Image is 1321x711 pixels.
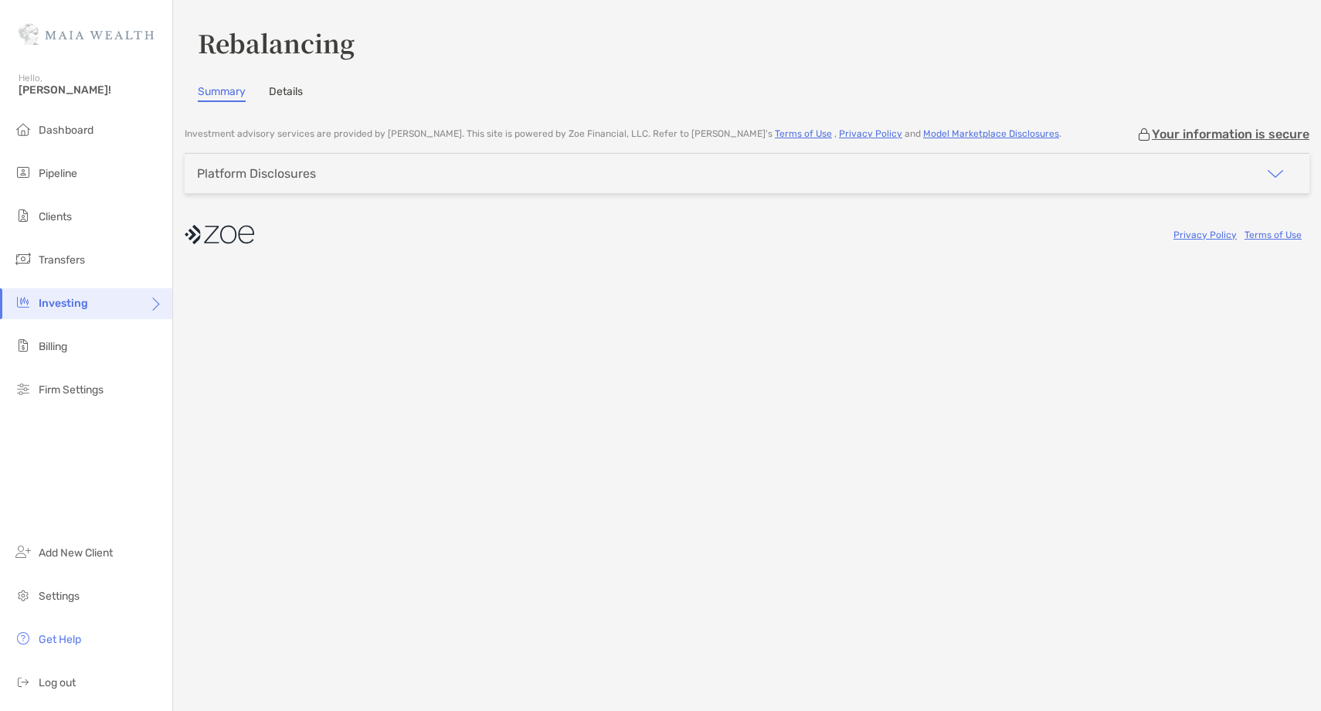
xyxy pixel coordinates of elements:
[198,85,246,102] a: Summary
[14,120,32,138] img: dashboard icon
[197,166,316,181] div: Platform Disclosures
[19,83,163,97] span: [PERSON_NAME]!
[39,253,85,267] span: Transfers
[1152,127,1309,141] p: Your information is secure
[14,163,32,182] img: pipeline icon
[839,128,902,139] a: Privacy Policy
[14,206,32,225] img: clients icon
[39,546,113,560] span: Add New Client
[14,629,32,648] img: get-help icon
[1266,165,1285,183] img: icon arrow
[19,6,154,62] img: Zoe Logo
[269,85,303,102] a: Details
[185,217,254,252] img: company logo
[39,590,80,603] span: Settings
[14,293,32,311] img: investing icon
[14,250,32,268] img: transfers icon
[14,336,32,355] img: billing icon
[185,128,1061,140] p: Investment advisory services are provided by [PERSON_NAME] . This site is powered by Zoe Financia...
[1173,230,1237,240] a: Privacy Policy
[39,210,72,223] span: Clients
[39,297,88,310] span: Investing
[14,672,32,691] img: logout icon
[39,124,93,137] span: Dashboard
[39,633,81,646] span: Get Help
[14,543,32,561] img: add_new_client icon
[1245,230,1302,240] a: Terms of Use
[39,676,76,689] span: Log out
[198,25,1296,60] h3: Rebalancing
[39,383,104,396] span: Firm Settings
[14,586,32,604] img: settings icon
[14,379,32,398] img: firm-settings icon
[775,128,832,139] a: Terms of Use
[923,128,1059,139] a: Model Marketplace Disclosures
[39,340,67,353] span: Billing
[39,167,77,180] span: Pipeline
